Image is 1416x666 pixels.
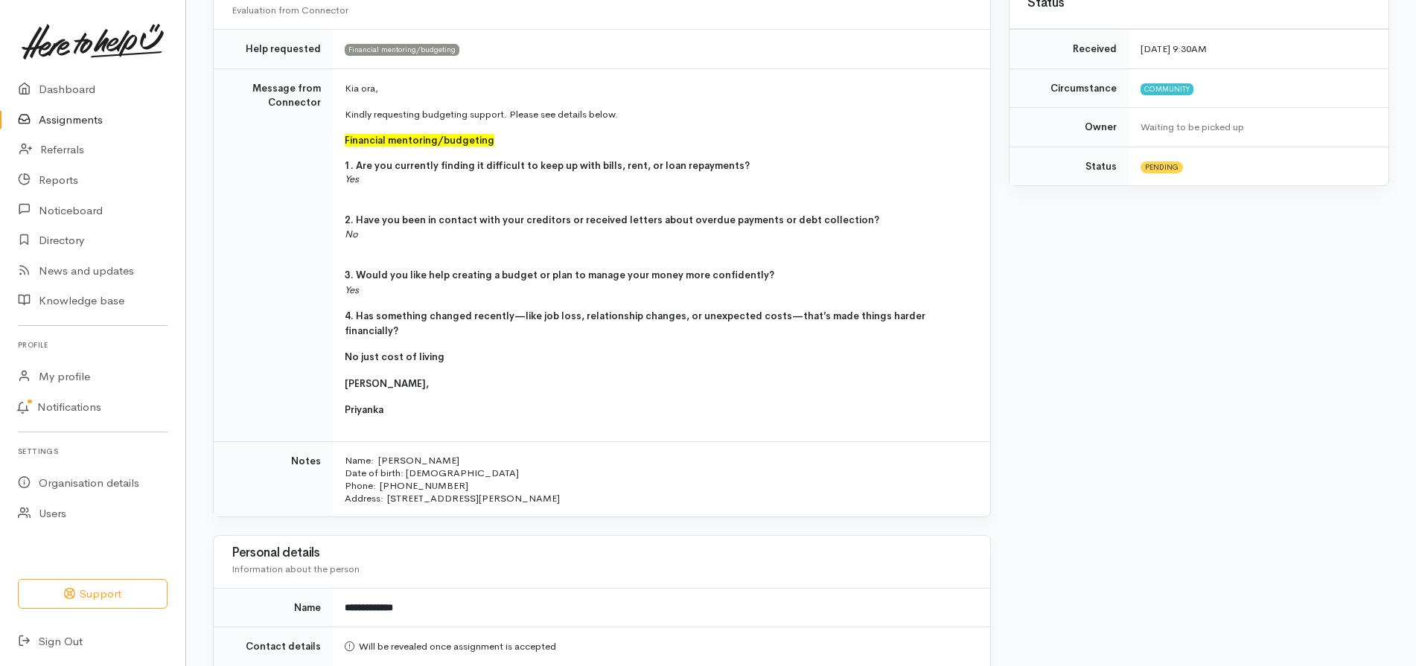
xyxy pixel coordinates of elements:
[345,310,925,337] span: 4. Has something changed recently—like job loss, relationship changes, or unexpected costs—that’s...
[1141,120,1371,135] div: Waiting to be picked up
[345,81,972,96] p: Kia ora,
[1010,68,1129,108] td: Circumstance
[1141,83,1193,95] span: Community
[345,159,750,172] span: 1. Are you currently finding it difficult to keep up with bills, rent, or loan repayments?
[214,588,333,627] td: Name
[214,441,333,516] td: Notes
[345,269,774,281] span: 3. Would you like help creating a budget or plan to manage your money more confidently?
[232,4,348,16] span: Evaluation from Connector
[345,377,429,390] span: [PERSON_NAME],
[345,134,494,147] span: Financial mentoring/budgeting
[345,403,383,416] span: Priyanka
[345,44,459,56] span: Financial mentoring/budgeting
[345,350,444,363] span: No just cost of living
[1010,147,1129,185] td: Status
[345,214,879,226] span: 2. Have you been in contact with your creditors or received letters about overdue payments or deb...
[232,563,360,575] span: Information about the person
[345,173,359,185] em: Yes
[214,30,333,69] td: Help requested
[1141,161,1183,173] span: Pending
[18,335,168,355] h6: Profile
[345,284,359,296] em: Yes
[345,492,972,505] p: Address: [STREET_ADDRESS][PERSON_NAME]
[345,454,972,492] p: Name: [PERSON_NAME] Date of birth: [DEMOGRAPHIC_DATA] Phone: [PHONE_NUMBER]
[18,441,168,461] h6: Settings
[1010,108,1129,147] td: Owner
[345,107,972,122] p: Kindly requesting budgeting support. Please see details below.
[1010,30,1129,69] td: Received
[232,546,972,560] h3: Personal details
[18,579,168,609] button: Support
[345,228,357,240] em: No
[214,68,333,441] td: Message from Connector
[1141,42,1207,55] time: [DATE] 9:30AM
